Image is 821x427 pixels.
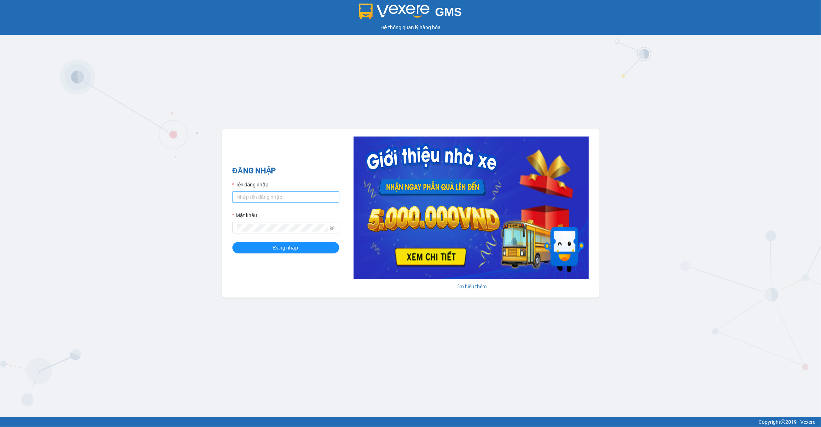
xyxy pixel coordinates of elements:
[232,181,269,189] label: Tên đăng nhập
[5,418,816,426] div: Copyright 2019 - Vexere
[232,242,339,253] button: Đăng nhập
[354,137,589,279] img: banner-0
[232,191,339,203] input: Tên đăng nhập
[354,283,589,290] div: Tìm hiểu thêm
[781,420,786,425] span: copyright
[237,224,329,232] input: Mật khẩu
[232,165,339,177] h2: ĐĂNG NHẬP
[232,211,257,219] label: Mật khẩu
[2,24,819,31] div: Hệ thống quản lý hàng hóa
[359,11,462,16] a: GMS
[273,244,298,252] span: Đăng nhập
[435,5,462,19] span: GMS
[359,4,430,19] img: logo 2
[330,225,335,230] span: eye-invisible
